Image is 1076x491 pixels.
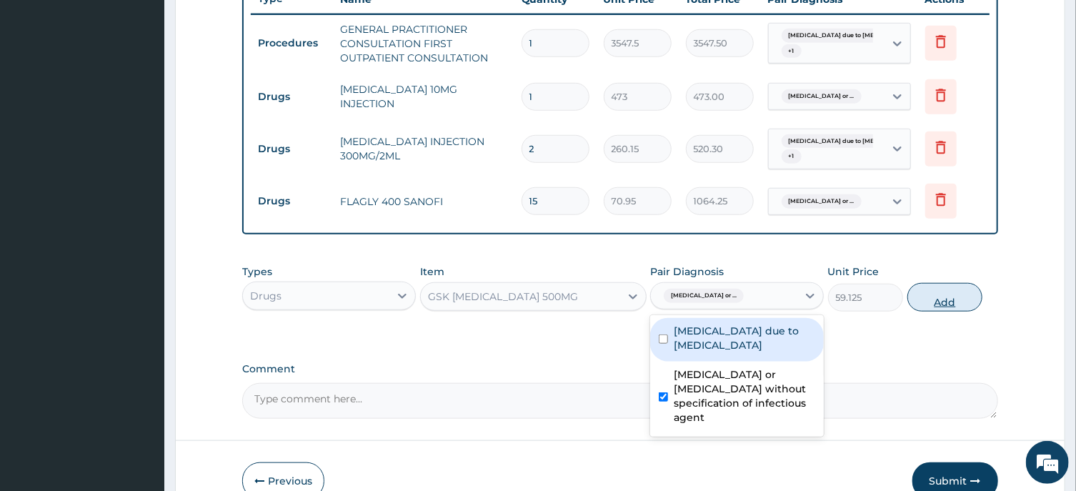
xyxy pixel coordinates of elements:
[333,127,514,170] td: [MEDICAL_DATA] INJECTION 300MG/2ML
[782,149,802,164] span: + 1
[782,194,862,209] span: [MEDICAL_DATA] or ...
[234,7,269,41] div: Minimize live chat window
[420,264,444,279] label: Item
[242,363,997,375] label: Comment
[674,324,815,352] label: [MEDICAL_DATA] due to [MEDICAL_DATA]
[674,367,815,425] label: [MEDICAL_DATA] or [MEDICAL_DATA] without specification of infectious agent
[782,44,802,59] span: + 1
[428,289,578,304] div: GSK [MEDICAL_DATA] 500MG
[7,334,272,384] textarea: Type your message and hit 'Enter'
[251,136,333,162] td: Drugs
[782,89,862,104] span: [MEDICAL_DATA] or ...
[664,289,744,303] span: [MEDICAL_DATA] or ...
[650,264,724,279] label: Pair Diagnosis
[782,29,941,43] span: [MEDICAL_DATA] due to [MEDICAL_DATA] oval...
[251,30,333,56] td: Procedures
[83,152,197,296] span: We're online!
[782,134,941,149] span: [MEDICAL_DATA] due to [MEDICAL_DATA] oval...
[333,15,514,72] td: GENERAL PRACTITIONER CONSULTATION FIRST OUTPATIENT CONSULTATION
[242,266,272,278] label: Types
[74,80,240,99] div: Chat with us now
[251,188,333,214] td: Drugs
[26,71,58,107] img: d_794563401_company_1708531726252_794563401
[333,75,514,118] td: [MEDICAL_DATA] 10MG INJECTION
[828,264,880,279] label: Unit Price
[250,289,282,303] div: Drugs
[333,187,514,216] td: FLAGLY 400 SANOFI
[251,84,333,110] td: Drugs
[907,283,983,312] button: Add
